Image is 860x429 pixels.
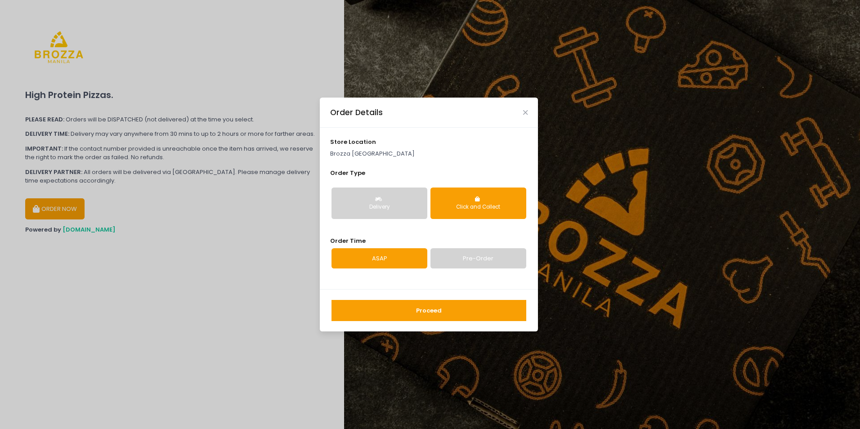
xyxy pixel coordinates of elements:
[430,248,526,269] a: Pre-Order
[330,149,528,158] p: Brozza [GEOGRAPHIC_DATA]
[331,188,427,219] button: Delivery
[338,203,421,211] div: Delivery
[330,169,365,177] span: Order Type
[331,248,427,269] a: ASAP
[330,138,376,146] span: store location
[430,188,526,219] button: Click and Collect
[331,300,526,322] button: Proceed
[523,110,528,115] button: Close
[330,237,366,245] span: Order Time
[330,107,383,118] div: Order Details
[437,203,520,211] div: Click and Collect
